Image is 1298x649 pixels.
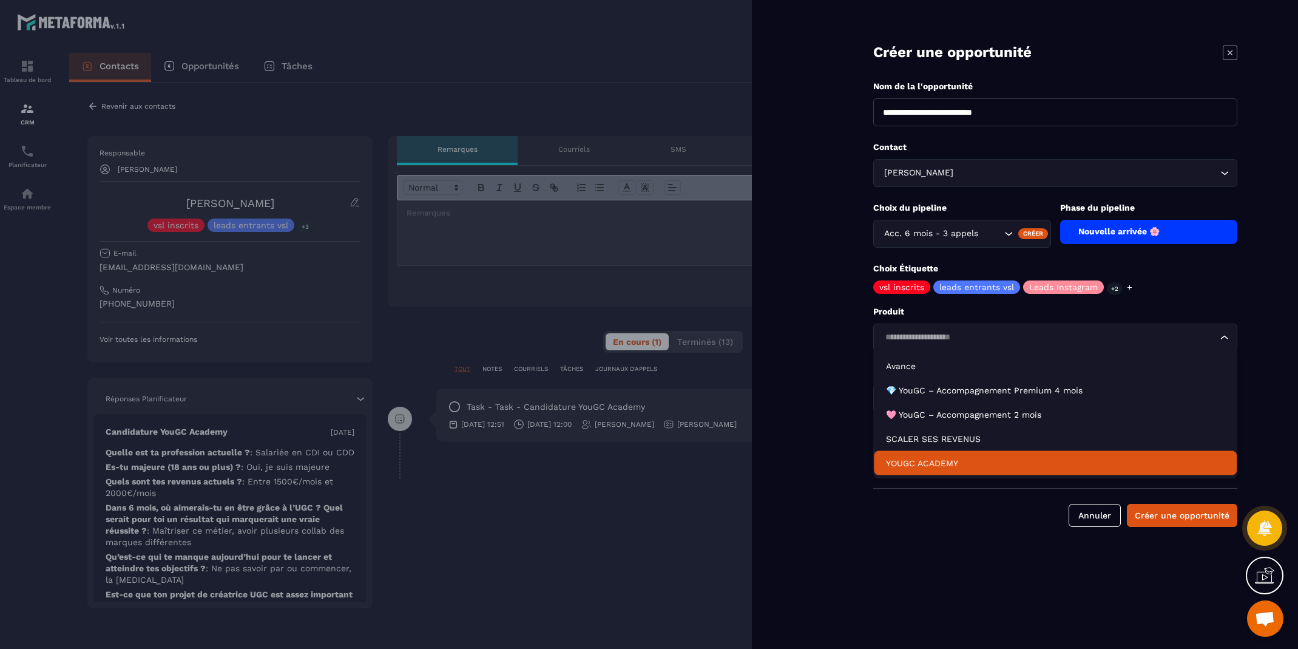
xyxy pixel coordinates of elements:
[873,141,1237,153] p: Contact
[956,166,1217,180] input: Search for option
[873,306,1237,318] p: Produit
[879,283,924,291] p: vsl inscrits
[873,81,1237,92] p: Nom de la l'opportunité
[886,360,1225,372] p: Avance
[1018,228,1048,239] div: Créer
[1069,504,1121,527] button: Annuler
[1107,282,1123,295] p: +2
[873,202,1051,214] p: Choix du pipeline
[881,227,981,240] span: Acc. 6 mois - 3 appels
[886,409,1225,421] p: 🩷 YouGC – Accompagnement 2 mois
[873,263,1237,274] p: Choix Étiquette
[886,457,1225,469] p: YOUGC ACADEMY
[886,384,1225,396] p: 💎 YouGC – Accompagnement Premium 4 mois
[881,331,1217,344] input: Search for option
[873,220,1051,248] div: Search for option
[1029,283,1098,291] p: Leads Instagram
[873,159,1237,187] div: Search for option
[886,433,1225,445] p: SCALER SES REVENUS
[881,166,956,180] span: [PERSON_NAME]
[1060,202,1238,214] p: Phase du pipeline
[873,324,1237,352] div: Search for option
[1247,600,1283,637] a: Ouvrir le chat
[939,283,1014,291] p: leads entrants vsl
[1127,504,1237,527] button: Créer une opportunité
[981,227,1001,240] input: Search for option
